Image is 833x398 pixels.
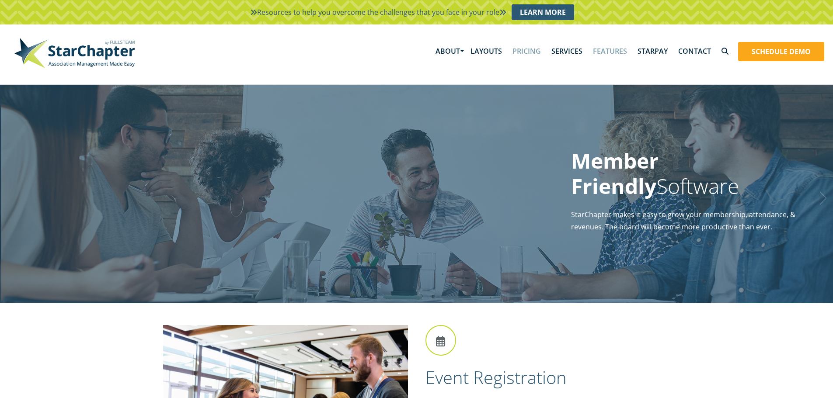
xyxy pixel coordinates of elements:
a: Features [588,38,632,65]
a: Learn More [512,4,574,20]
a: Services [546,38,588,65]
a: Layouts [465,38,507,65]
li: Resources to help you overcome the challenges that you face in your role [246,4,579,20]
img: StarChapter-with-Tagline-Main-500.jpg [9,33,140,73]
h1: Software [571,148,813,198]
strong: Member Friendly [571,146,659,200]
a: StarPay [632,38,673,65]
a: About [430,38,465,65]
a: Pricing [507,38,546,65]
a: Schedule Demo [739,42,824,61]
h2: Event Registration [425,366,670,389]
a: Next [820,185,833,207]
a: Contact [673,38,716,65]
p: StarChapter makes it easy to grow your membership, attendance, & revenues. The board will become ... [571,209,813,232]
